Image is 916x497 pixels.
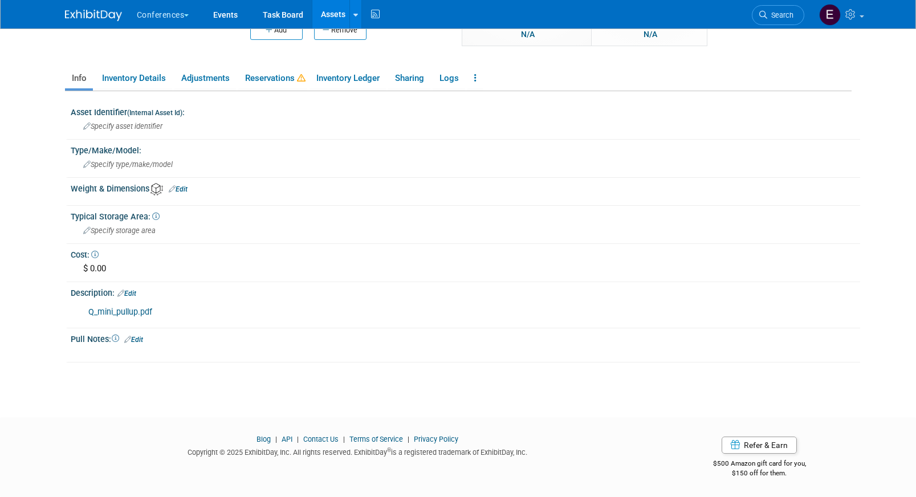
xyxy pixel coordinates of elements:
img: Asset Weight and Dimensions [150,183,163,195]
a: Inventory Details [95,68,172,88]
a: API [282,435,292,443]
span: | [340,435,348,443]
a: Inventory Ledger [310,68,386,88]
a: Privacy Policy [414,435,458,443]
div: N/A [640,28,661,40]
a: Search [752,5,804,25]
div: Description: [71,284,860,299]
a: Edit [124,336,143,344]
div: $150 off for them. [667,469,852,478]
div: Cost: [71,246,860,260]
button: Remove [314,21,367,40]
a: Reservations [238,68,307,88]
img: ExhibitDay [65,10,122,21]
div: N/A [518,28,538,40]
span: Specify storage area [83,226,156,235]
div: Type/Make/Model: [71,142,860,156]
div: Asset Identifier : [71,104,860,118]
span: | [294,435,302,443]
sup: ® [387,447,391,453]
small: (Internal Asset Id) [127,109,182,117]
a: Edit [117,290,136,298]
a: Info [65,68,93,88]
span: Search [767,11,793,19]
span: Typical Storage Area: [71,212,160,221]
a: Adjustments [174,68,236,88]
span: | [405,435,412,443]
img: Erin Anderson [819,4,841,26]
a: Logs [433,68,465,88]
div: Pull Notes: [71,331,860,345]
a: Edit [169,185,188,193]
div: $500 Amazon gift card for you, [667,451,852,478]
a: Q_mini_pullup.pdf [88,307,152,317]
a: Blog [257,435,271,443]
a: Terms of Service [349,435,403,443]
div: Copyright © 2025 ExhibitDay, Inc. All rights reserved. ExhibitDay is a registered trademark of Ex... [65,445,651,458]
span: Specify type/make/model [83,160,173,169]
span: | [272,435,280,443]
div: Weight & Dimensions [71,180,860,195]
a: Contact Us [303,435,339,443]
button: Add [250,21,303,40]
a: Sharing [388,68,430,88]
div: $ 0.00 [79,260,852,278]
a: Refer & Earn [722,437,797,454]
span: Specify asset identifier [83,122,162,131]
